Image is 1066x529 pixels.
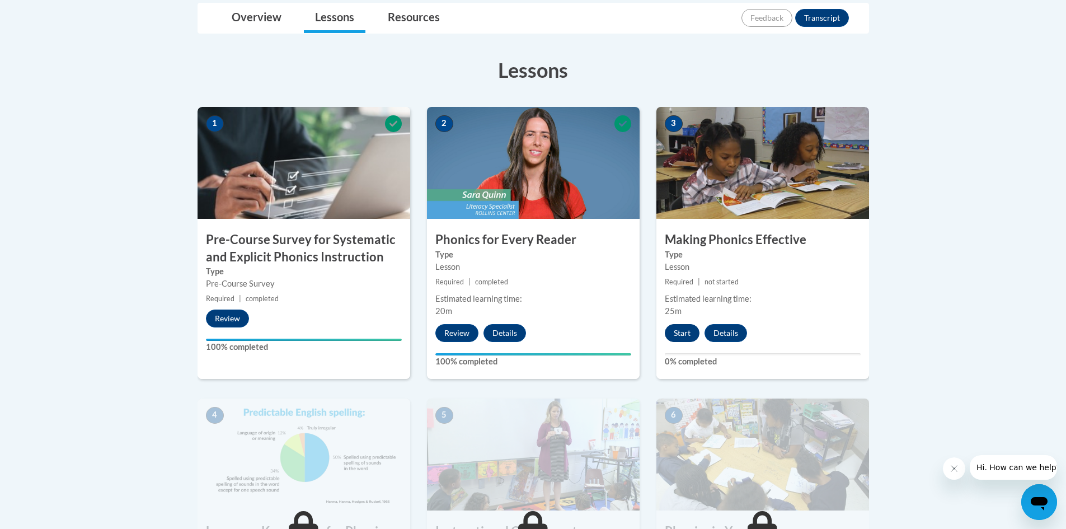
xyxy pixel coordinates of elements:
[665,355,861,368] label: 0% completed
[475,278,508,286] span: completed
[206,115,224,132] span: 1
[705,324,747,342] button: Details
[435,115,453,132] span: 2
[220,3,293,33] a: Overview
[970,455,1057,480] iframe: Message from company
[943,457,965,480] iframe: Close message
[206,265,402,278] label: Type
[7,8,91,17] span: Hi. How can we help?
[705,278,739,286] span: not started
[795,9,849,27] button: Transcript
[741,9,792,27] button: Feedback
[665,407,683,424] span: 6
[435,306,452,316] span: 20m
[304,3,365,33] a: Lessons
[435,278,464,286] span: Required
[198,231,410,266] h3: Pre-Course Survey for Systematic and Explicit Phonics Instruction
[656,107,869,219] img: Course Image
[435,355,631,368] label: 100% completed
[435,293,631,305] div: Estimated learning time:
[435,261,631,273] div: Lesson
[656,231,869,249] h3: Making Phonics Effective
[435,353,631,355] div: Your progress
[483,324,526,342] button: Details
[206,294,234,303] span: Required
[206,341,402,353] label: 100% completed
[377,3,451,33] a: Resources
[239,294,241,303] span: |
[206,278,402,290] div: Pre-Course Survey
[427,231,640,249] h3: Phonics for Every Reader
[665,249,861,261] label: Type
[665,278,693,286] span: Required
[698,278,700,286] span: |
[198,56,869,84] h3: Lessons
[665,261,861,273] div: Lesson
[665,324,699,342] button: Start
[427,399,640,511] img: Course Image
[656,399,869,511] img: Course Image
[206,339,402,341] div: Your progress
[1021,484,1057,520] iframe: Button to launch messaging window
[665,293,861,305] div: Estimated learning time:
[435,324,478,342] button: Review
[198,107,410,219] img: Course Image
[435,407,453,424] span: 5
[468,278,471,286] span: |
[435,249,631,261] label: Type
[665,115,683,132] span: 3
[665,306,682,316] span: 25m
[427,107,640,219] img: Course Image
[246,294,279,303] span: completed
[206,407,224,424] span: 4
[206,310,249,327] button: Review
[198,399,410,511] img: Course Image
